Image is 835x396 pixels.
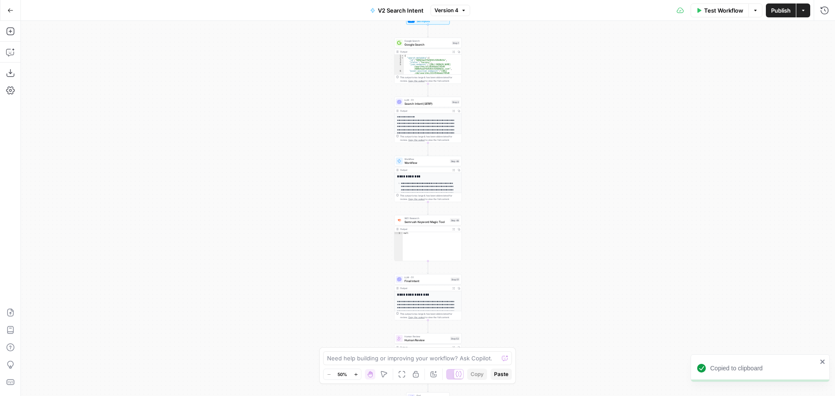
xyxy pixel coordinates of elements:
span: Human Review [404,338,448,342]
span: V2 Search Intent [378,6,424,15]
div: Google SearchGoogle SearchStep 1Output{ "search_metadata":{ "id":"688b4aa3f6e9263c926d8d3a", "sta... [394,38,462,84]
div: Output [400,227,450,231]
span: Workflow [404,157,448,161]
span: Test Workflow [704,6,743,15]
div: Step 2 [451,100,460,104]
button: Version 4 [431,5,470,16]
div: 6 [394,70,404,79]
span: Google Search [404,39,450,43]
div: Step 53 [450,336,460,340]
button: V2 Search Intent [365,3,429,17]
span: LLM · O1 [404,276,449,279]
button: Test Workflow [691,3,748,17]
span: Workflow [404,160,448,165]
div: This output is too large & has been abbreviated for review. to view the full content. [400,312,460,319]
div: Human ReviewHuman ReviewStep 53Output{ "review_content_1":"## Summary Of Intent :\nPeople searchi... [394,333,462,379]
div: This output is too large & has been abbreviated for review. to view the full content. [400,76,460,83]
span: 50% [337,371,347,378]
div: This output is too large & has been abbreviated for review. to view the full content. [400,194,460,201]
span: Set Inputs [417,19,438,23]
span: Copy the output [408,198,425,200]
div: Output [400,286,450,290]
button: Copy [467,369,487,380]
span: Final Intent [404,279,449,283]
button: close [820,358,826,365]
div: 2 [394,57,404,59]
g: Edge from step_2 to step_48 [428,143,429,156]
div: Step 48 [450,159,460,163]
div: Output [400,168,450,172]
div: Output [400,109,450,113]
span: Semrush Keyword Magic Tool [404,220,448,224]
div: Step 49 [450,218,460,222]
div: This output is too large & has been abbreviated for review. to view the full content. [400,135,460,142]
span: Copy the output [408,139,425,141]
span: Google Search [404,42,450,47]
g: Edge from step_1 to step_2 [428,84,429,97]
span: LLM · O1 [404,98,450,102]
div: Output [400,346,450,349]
button: Paste [491,369,512,380]
div: Copied to clipboard [710,364,817,373]
span: Copy [471,370,484,378]
div: 3 [394,59,404,61]
button: Publish [766,3,796,17]
span: Paste [494,370,508,378]
span: Human Review [404,335,448,338]
span: Search Intent (SERP) [404,101,450,106]
span: Publish [771,6,791,15]
span: Copy the output [408,80,425,82]
div: Step 1 [452,41,460,45]
img: 8a3tdog8tf0qdwwcclgyu02y995m [397,218,401,223]
div: 1 [394,232,403,234]
div: Output [400,50,450,53]
span: SEO Research [404,216,448,220]
g: Edge from step_53 to end [428,379,429,392]
g: Edge from start to step_1 [428,25,429,37]
span: Version 4 [434,7,458,14]
div: 5 [394,63,404,70]
span: Toggle code folding, rows 1 through 78 [401,55,404,57]
g: Edge from step_48 to step_49 [428,202,429,215]
span: Toggle code folding, rows 2 through 12 [401,57,404,59]
div: 1 [394,55,404,57]
div: SEO ResearchSemrush Keyword Magic ToolStep 49Outputnull [394,215,462,261]
div: Step 51 [451,277,460,281]
span: Copy the output [408,316,425,319]
div: 4 [394,61,404,63]
g: Edge from step_49 to step_51 [428,261,429,274]
g: Edge from step_51 to step_53 [428,320,429,333]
